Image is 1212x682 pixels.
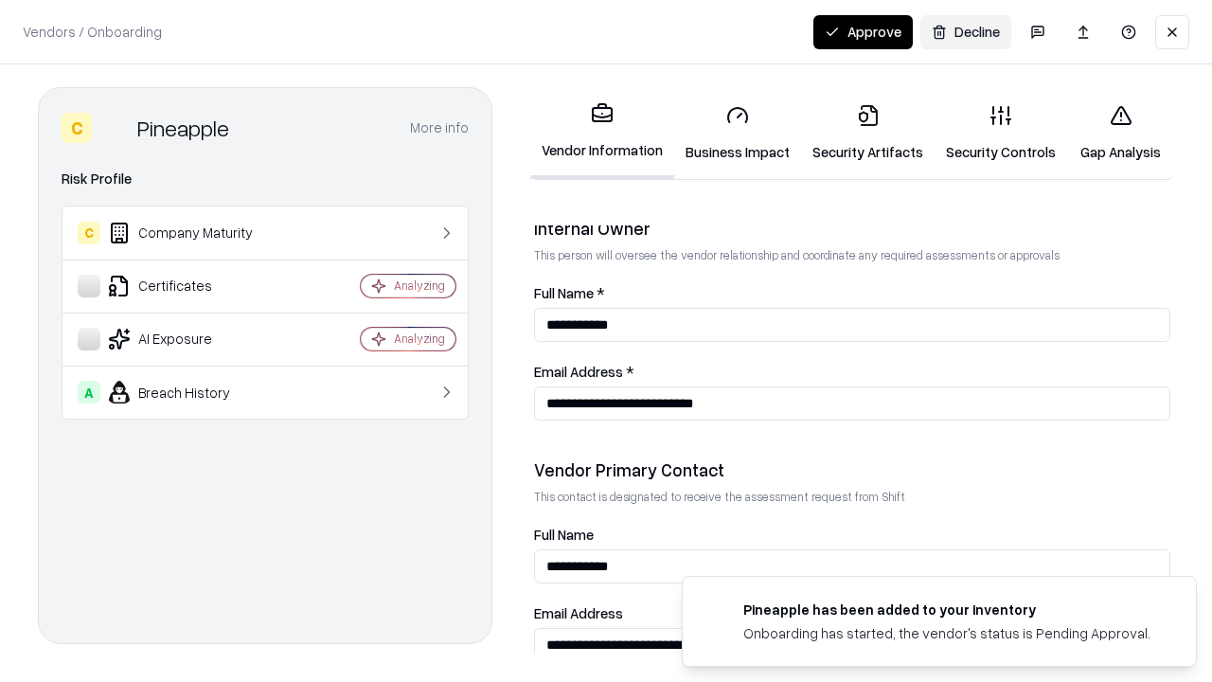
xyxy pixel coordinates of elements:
[62,113,92,143] div: C
[78,381,100,404] div: A
[935,89,1067,177] a: Security Controls
[534,528,1170,542] label: Full Name
[534,247,1170,263] p: This person will oversee the vendor relationship and coordinate any required assessments or appro...
[23,22,162,42] p: Vendors / Onboarding
[394,278,445,294] div: Analyzing
[705,600,728,622] img: pineappleenergy.com
[534,606,1170,620] label: Email Address
[743,600,1150,619] div: Pineapple has been added to your inventory
[137,113,229,143] div: Pineapple
[813,15,913,49] button: Approve
[743,623,1150,643] div: Onboarding has started, the vendor's status is Pending Approval.
[78,275,304,297] div: Certificates
[78,222,304,244] div: Company Maturity
[534,458,1170,481] div: Vendor Primary Contact
[410,111,469,145] button: More info
[534,365,1170,379] label: Email Address *
[78,381,304,404] div: Breach History
[674,89,801,177] a: Business Impact
[394,331,445,347] div: Analyzing
[78,328,304,350] div: AI Exposure
[78,222,100,244] div: C
[920,15,1011,49] button: Decline
[534,217,1170,240] div: Internal Owner
[99,113,130,143] img: Pineapple
[530,87,674,179] a: Vendor Information
[534,489,1170,505] p: This contact is designated to receive the assessment request from Shift
[1067,89,1174,177] a: Gap Analysis
[534,286,1170,300] label: Full Name *
[801,89,935,177] a: Security Artifacts
[62,168,469,190] div: Risk Profile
